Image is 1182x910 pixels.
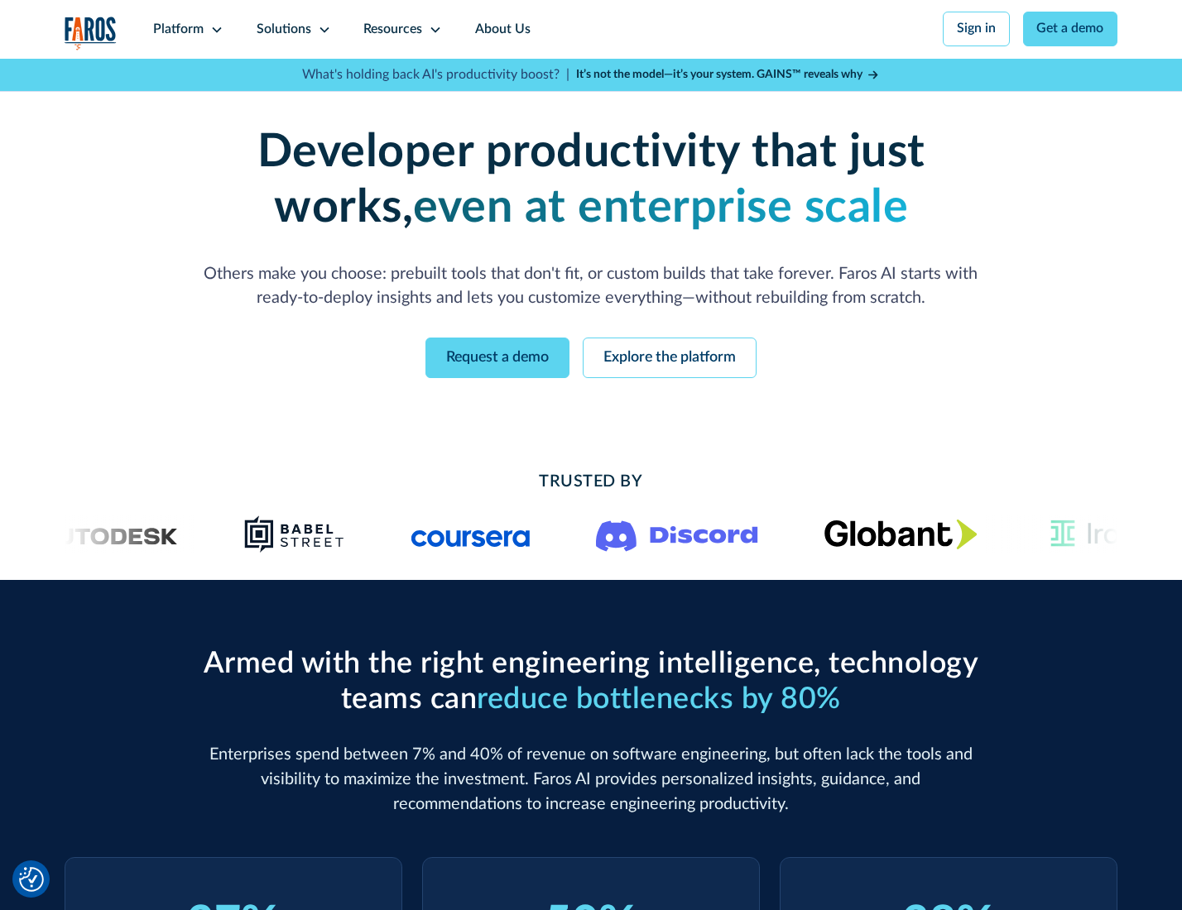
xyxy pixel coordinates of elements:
[196,262,986,312] p: Others make you choose: prebuilt tools that don't fit, or custom builds that take forever. Faros ...
[257,129,925,231] strong: Developer productivity that just works,
[196,646,986,717] h2: Armed with the right engineering intelligence, technology teams can
[153,20,204,40] div: Platform
[19,867,44,892] button: Cookie Settings
[583,338,757,378] a: Explore the platform
[196,743,986,817] p: Enterprises spend between 7% and 40% of revenue on software engineering, but often lack the tools...
[576,69,862,80] strong: It’s not the model—it’s your system. GAINS™ reveals why
[477,684,841,714] span: reduce bottlenecks by 80%
[243,515,344,554] img: Babel Street logo png
[196,470,986,495] h2: Trusted By
[302,65,569,85] p: What's holding back AI's productivity boost? |
[1023,12,1118,46] a: Get a demo
[943,12,1010,46] a: Sign in
[596,517,758,552] img: Logo of the communication platform Discord.
[425,338,569,378] a: Request a demo
[19,867,44,892] img: Revisit consent button
[411,521,530,548] img: Logo of the online learning platform Coursera.
[576,66,881,84] a: It’s not the model—it’s your system. GAINS™ reveals why
[65,17,118,50] img: Logo of the analytics and reporting company Faros.
[413,184,908,231] strong: even at enterprise scale
[257,20,311,40] div: Solutions
[824,519,977,549] img: Globant's logo
[363,20,422,40] div: Resources
[65,17,118,50] a: home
